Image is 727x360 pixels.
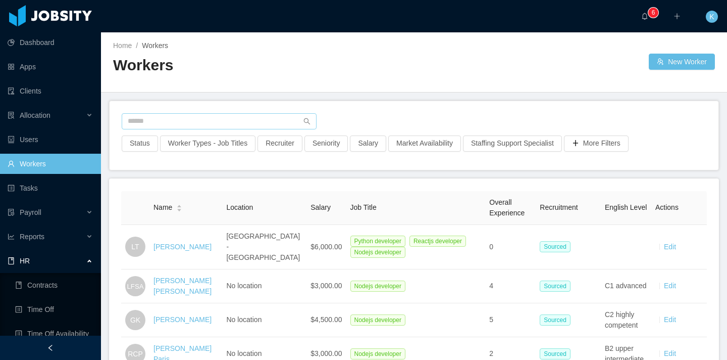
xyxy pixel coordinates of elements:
[605,203,647,211] span: English Level
[601,269,651,303] td: C1 advanced
[350,314,405,326] span: Nodejs developer
[540,314,570,326] span: Sourced
[652,8,655,18] p: 6
[540,349,575,357] a: Sourced
[20,111,50,119] span: Allocation
[113,41,132,50] a: Home
[350,236,405,247] span: Python developer
[122,136,158,152] button: Status
[310,282,342,290] span: $3,000.00
[153,202,172,213] span: Name
[153,316,212,324] a: [PERSON_NAME]
[15,299,93,320] a: icon: profileTime Off
[350,247,405,258] span: Nodejs developer
[20,257,30,265] span: HR
[8,81,93,101] a: icon: auditClients
[540,281,570,292] span: Sourced
[485,303,536,337] td: 5
[350,281,405,292] span: Nodejs developer
[540,203,578,211] span: Recruitment
[176,203,182,210] div: Sort
[153,277,212,295] a: [PERSON_NAME] [PERSON_NAME]
[310,349,342,357] span: $3,000.00
[540,282,575,290] a: Sourced
[8,32,93,53] a: icon: pie-chartDashboard
[489,198,525,217] span: Overall Experience
[127,277,144,296] span: LFSA
[15,324,93,344] a: icon: profileTime Off Availability
[8,112,15,119] i: icon: solution
[641,13,648,20] i: icon: bell
[540,316,575,324] a: Sourced
[350,348,405,359] span: Nodejs developer
[153,243,212,251] a: [PERSON_NAME]
[131,237,139,257] span: LT
[257,136,302,152] button: Recruiter
[540,241,570,252] span: Sourced
[540,348,570,359] span: Sourced
[463,136,562,152] button: Staffing Support Specialist
[130,310,140,330] span: GK
[303,118,310,125] i: icon: search
[113,55,414,76] h2: Workers
[310,243,342,251] span: $6,000.00
[8,57,93,77] a: icon: appstoreApps
[664,243,676,251] a: Edit
[177,204,182,207] i: icon: caret-up
[350,136,386,152] button: Salary
[142,41,168,50] span: Workers
[8,154,93,174] a: icon: userWorkers
[601,303,651,337] td: C2 highly competent
[664,282,676,290] a: Edit
[655,203,679,211] span: Actions
[564,136,629,152] button: icon: plusMore Filters
[664,316,676,324] a: Edit
[8,233,15,240] i: icon: line-chart
[160,136,255,152] button: Worker Types - Job Titles
[226,203,253,211] span: Location
[20,233,44,241] span: Reports
[409,236,466,247] span: Reactjs developer
[485,225,536,269] td: 0
[15,275,93,295] a: icon: bookContracts
[8,178,93,198] a: icon: profileTasks
[304,136,348,152] button: Seniority
[222,225,306,269] td: [GEOGRAPHIC_DATA] - [GEOGRAPHIC_DATA]
[648,8,658,18] sup: 6
[222,269,306,303] td: No location
[8,209,15,216] i: icon: file-protect
[8,129,93,150] a: icon: robotUsers
[540,242,575,250] a: Sourced
[350,203,377,211] span: Job Title
[664,349,676,357] a: Edit
[177,207,182,210] i: icon: caret-down
[485,269,536,303] td: 4
[310,316,342,324] span: $4,500.00
[222,303,306,337] td: No location
[8,257,15,264] i: icon: book
[388,136,461,152] button: Market Availability
[310,203,331,211] span: Salary
[20,208,41,216] span: Payroll
[709,11,714,23] span: K
[673,13,681,20] i: icon: plus
[136,41,138,50] span: /
[649,54,715,70] button: icon: usergroup-addNew Worker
